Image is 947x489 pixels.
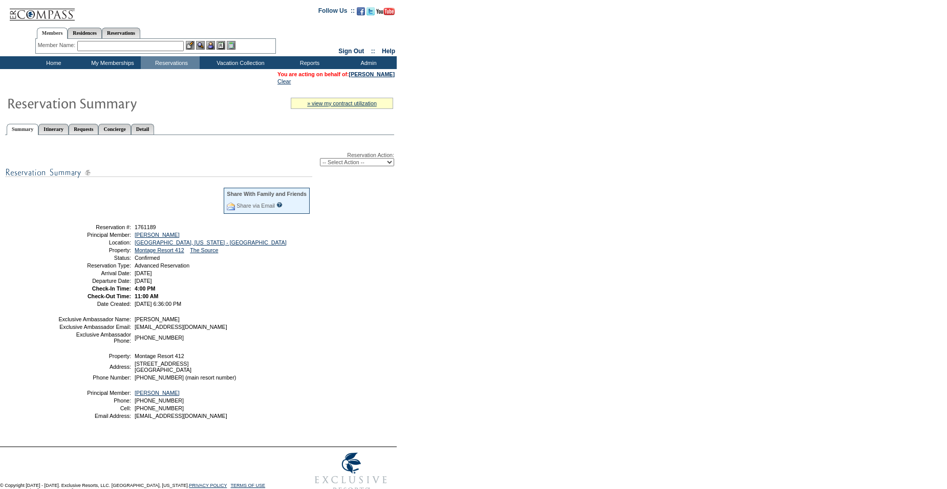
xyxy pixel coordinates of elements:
a: Clear [277,78,291,84]
td: Principal Member: [58,390,131,396]
a: Summary [7,124,38,135]
a: Requests [69,124,98,135]
strong: Check-Out Time: [88,293,131,299]
img: b_edit.gif [186,41,195,50]
span: [STREET_ADDRESS] [GEOGRAPHIC_DATA] [135,361,191,373]
td: Property: [58,353,131,359]
td: Location: [58,239,131,246]
a: » view my contract utilization [307,100,377,106]
td: Reservation #: [58,224,131,230]
a: Help [382,48,395,55]
img: Impersonate [206,41,215,50]
a: Concierge [98,124,131,135]
span: [EMAIL_ADDRESS][DOMAIN_NAME] [135,413,227,419]
div: Share With Family and Friends [227,191,307,197]
span: [EMAIL_ADDRESS][DOMAIN_NAME] [135,324,227,330]
img: Follow us on Twitter [367,7,375,15]
a: Residences [68,28,102,38]
img: Become our fan on Facebook [357,7,365,15]
td: Exclusive Ambassador Email: [58,324,131,330]
a: Sign Out [338,48,364,55]
a: Share via Email [236,203,275,209]
td: Home [23,56,82,69]
a: Members [37,28,68,39]
td: Arrival Date: [58,270,131,276]
td: Cell: [58,405,131,411]
td: Reports [279,56,338,69]
span: Confirmed [135,255,160,261]
a: Itinerary [38,124,69,135]
a: [PERSON_NAME] [135,232,180,238]
td: Property: [58,247,131,253]
span: [DATE] [135,270,152,276]
img: subTtlResSummary.gif [5,166,312,179]
td: Exclusive Ambassador Phone: [58,331,131,344]
span: [DATE] [135,278,152,284]
img: View [196,41,205,50]
input: What is this? [276,202,283,208]
a: Become our fan on Facebook [357,10,365,16]
div: Member Name: [38,41,77,50]
a: TERMS OF USE [231,483,266,488]
a: [PERSON_NAME] [135,390,180,396]
a: PRIVACY POLICY [189,483,227,488]
td: Date Created: [58,301,131,307]
td: Status: [58,255,131,261]
td: Phone: [58,397,131,404]
span: [PHONE_NUMBER] [135,335,184,341]
span: Advanced Reservation [135,262,189,269]
td: Phone Number: [58,374,131,381]
a: Montage Resort 412 [135,247,184,253]
span: [DATE] 6:36:00 PM [135,301,181,307]
td: Address: [58,361,131,373]
div: Reservation Action: [5,152,394,166]
img: b_calculator.gif [227,41,235,50]
span: [PERSON_NAME] [135,316,180,322]
span: :: [371,48,375,55]
a: Detail [131,124,155,135]
a: [GEOGRAPHIC_DATA], [US_STATE] - [GEOGRAPHIC_DATA] [135,239,287,246]
span: [PHONE_NUMBER] (main resort number) [135,374,236,381]
span: 11:00 AM [135,293,158,299]
img: Reservations [217,41,225,50]
td: Reservation Type: [58,262,131,269]
td: Exclusive Ambassador Name: [58,316,131,322]
td: Vacation Collection [200,56,279,69]
span: 1761189 [135,224,156,230]
a: Subscribe to our YouTube Channel [376,10,395,16]
img: Reservaton Summary [7,93,211,113]
td: My Memberships [82,56,141,69]
td: Departure Date: [58,278,131,284]
span: 4:00 PM [135,285,155,292]
a: The Source [190,247,218,253]
span: [PHONE_NUMBER] [135,405,184,411]
span: [PHONE_NUMBER] [135,397,184,404]
a: [PERSON_NAME] [349,71,395,77]
img: Subscribe to our YouTube Channel [376,8,395,15]
a: Follow us on Twitter [367,10,375,16]
a: Reservations [102,28,140,38]
td: Reservations [141,56,200,69]
span: Montage Resort 412 [135,353,184,359]
td: Follow Us :: [318,6,355,18]
span: You are acting on behalf of: [277,71,395,77]
td: Admin [338,56,397,69]
td: Principal Member: [58,232,131,238]
strong: Check-In Time: [92,285,131,292]
td: Email Address: [58,413,131,419]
